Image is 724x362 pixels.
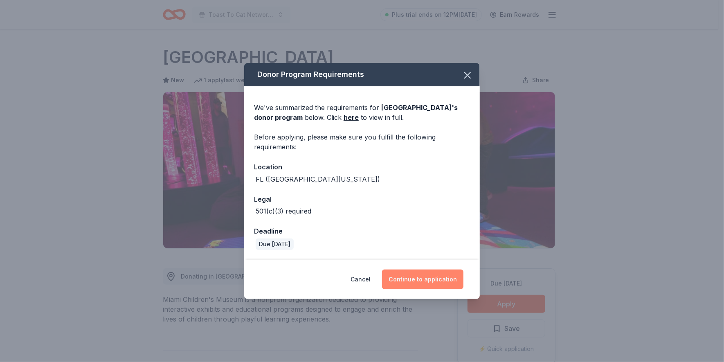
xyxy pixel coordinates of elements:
[351,270,371,289] button: Cancel
[254,194,470,205] div: Legal
[254,103,470,122] div: We've summarized the requirements for below. Click to view in full.
[256,238,294,250] div: Due [DATE]
[382,270,463,289] button: Continue to application
[254,226,470,236] div: Deadline
[244,63,480,86] div: Donor Program Requirements
[256,174,380,184] div: FL ([GEOGRAPHIC_DATA][US_STATE])
[254,162,470,172] div: Location
[256,206,311,216] div: 501(c)(3) required
[254,132,470,152] div: Before applying, please make sure you fulfill the following requirements:
[344,112,359,122] a: here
